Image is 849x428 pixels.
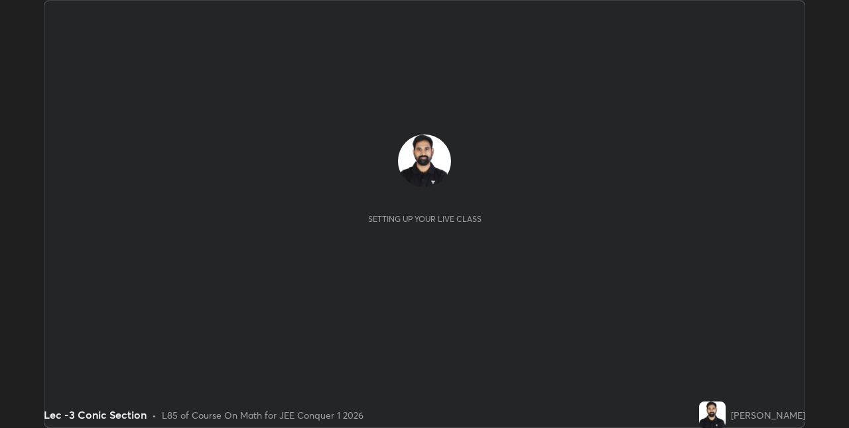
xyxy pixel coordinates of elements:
div: Setting up your live class [368,214,482,224]
div: Lec -3 Conic Section [44,407,147,423]
img: 04b9fe4193d640e3920203b3c5aed7f4.jpg [398,134,451,187]
div: • [152,408,157,422]
img: 04b9fe4193d640e3920203b3c5aed7f4.jpg [699,401,726,428]
div: [PERSON_NAME] [731,408,805,422]
div: L85 of Course On Math for JEE Conquer 1 2026 [162,408,363,422]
